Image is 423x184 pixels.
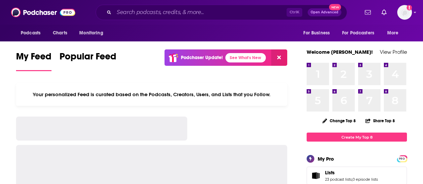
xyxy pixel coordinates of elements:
a: PRO [398,156,406,161]
button: open menu [75,27,112,39]
div: Search podcasts, credits, & more... [96,5,347,20]
span: More [387,28,399,38]
a: Charts [48,27,71,39]
a: Welcome [PERSON_NAME]! [307,49,373,55]
a: My Feed [16,51,51,71]
a: Create My Top 8 [307,133,407,142]
button: Show profile menu [397,5,412,20]
button: open menu [16,27,49,39]
button: Change Top 8 [318,117,360,125]
span: Charts [53,28,67,38]
a: Popular Feed [60,51,116,71]
div: Your personalized Feed is curated based on the Podcasts, Creators, Users, and Lists that you Follow. [16,83,287,106]
input: Search podcasts, credits, & more... [114,7,287,18]
a: 23 podcast lists [325,177,352,182]
img: User Profile [397,5,412,20]
span: Lists [325,170,335,176]
button: Open AdvancedNew [308,8,341,16]
span: For Podcasters [342,28,374,38]
button: Share Top 8 [365,114,395,127]
a: 0 episode lists [352,177,378,182]
svg: Add a profile image [407,5,412,10]
span: For Business [303,28,330,38]
span: My Feed [16,51,51,66]
a: View Profile [380,49,407,55]
span: Open Advanced [311,11,338,14]
span: Monitoring [79,28,103,38]
a: Lists [325,170,378,176]
button: open menu [383,27,407,39]
span: Popular Feed [60,51,116,66]
a: Show notifications dropdown [362,7,374,18]
button: open menu [338,27,384,39]
span: New [329,4,341,10]
a: Show notifications dropdown [379,7,389,18]
span: Podcasts [21,28,40,38]
a: Lists [309,171,322,180]
div: My Pro [318,156,334,162]
span: , [352,177,352,182]
button: open menu [299,27,338,39]
a: See What's New [225,53,266,62]
span: Logged in as hconnor [397,5,412,20]
img: Podchaser - Follow, Share and Rate Podcasts [11,6,75,19]
p: Podchaser Update! [181,55,223,60]
span: Ctrl K [287,8,302,17]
